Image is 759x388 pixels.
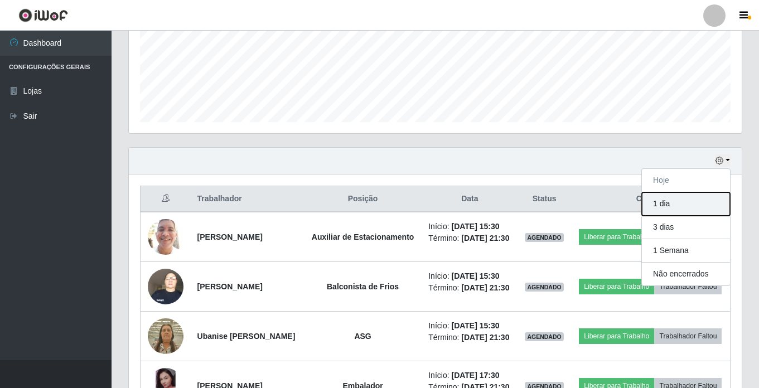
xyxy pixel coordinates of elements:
th: Posição [304,186,422,212]
strong: Auxiliar de Estacionamento [312,232,414,241]
time: [DATE] 15:30 [451,321,499,330]
strong: Balconista de Frios [327,282,399,291]
th: Opções [571,186,731,212]
img: CoreUI Logo [18,8,68,22]
li: Início: [428,270,511,282]
span: AGENDADO [525,332,564,341]
span: AGENDADO [525,283,564,292]
img: 1753350914768.jpeg [148,213,183,260]
strong: ASG [354,332,371,341]
th: Data [422,186,518,212]
li: Término: [428,282,511,294]
time: [DATE] 21:30 [461,283,509,292]
time: [DATE] 15:30 [451,222,499,231]
li: Início: [428,370,511,381]
button: 1 dia [642,192,730,216]
strong: Ubanise [PERSON_NAME] [197,332,296,341]
th: Trabalhador [191,186,304,212]
li: Início: [428,221,511,232]
strong: [PERSON_NAME] [197,282,263,291]
button: Trabalhador Faltou [654,328,722,344]
button: Liberar para Trabalho [579,279,654,294]
time: [DATE] 17:30 [451,371,499,380]
strong: [PERSON_NAME] [197,232,263,241]
button: Trabalhador Faltou [654,279,722,294]
li: Término: [428,232,511,244]
li: Início: [428,320,511,332]
button: Não encerrados [642,263,730,285]
button: 1 Semana [642,239,730,263]
li: Término: [428,332,511,343]
th: Status [518,186,571,212]
button: Liberar para Trabalho [579,328,654,344]
time: [DATE] 21:30 [461,234,509,243]
img: 1723623614898.jpeg [148,263,183,310]
time: [DATE] 21:30 [461,333,509,342]
button: Hoje [642,169,730,192]
img: 1652890404408.jpeg [148,312,183,360]
time: [DATE] 15:30 [451,271,499,280]
button: 3 dias [642,216,730,239]
button: Liberar para Trabalho [579,229,654,245]
span: AGENDADO [525,233,564,242]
